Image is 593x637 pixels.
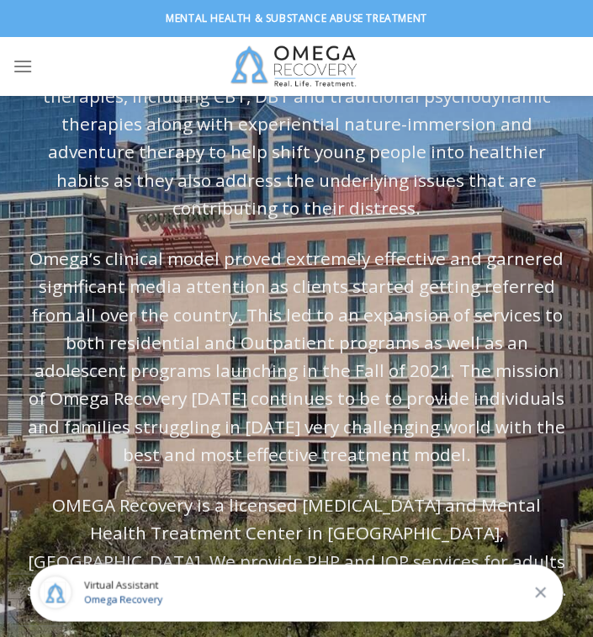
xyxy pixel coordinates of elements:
iframe: reCAPTCHA [8,575,67,625]
strong: Mental Health & Substance Abuse Treatment [166,11,427,25]
p: Omega’s clinical model proved extremely effective and garnered significant media attention as cli... [25,245,568,469]
p: OMEGA Recovery is a licensed [MEDICAL_DATA] and Mental Health Treatment Center in [GEOGRAPHIC_DAT... [25,491,568,603]
a: Menu [13,45,33,87]
img: Omega Recovery [223,37,370,96]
